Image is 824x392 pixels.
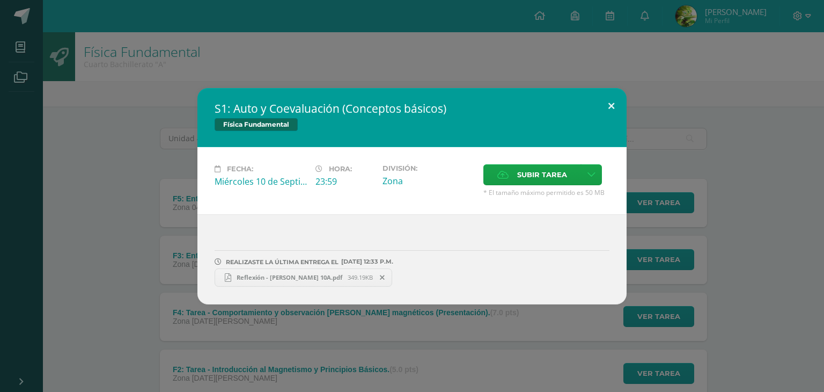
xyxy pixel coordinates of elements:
span: [DATE] 12:33 P.M. [339,262,393,262]
span: 349.19KB [348,273,373,281]
span: * El tamaño máximo permitido es 50 MB [483,188,609,197]
span: Fecha: [227,165,253,173]
div: Zona [382,175,475,187]
div: Miércoles 10 de Septiembre [215,176,307,187]
button: Close (Esc) [596,88,627,125]
label: División: [382,164,475,172]
span: Subir tarea [517,165,567,185]
span: Hora: [329,165,352,173]
a: Reflexión - [PERSON_NAME] 10A.pdf 349.19KB [215,268,392,287]
span: Física Fundamental [215,118,298,131]
span: Reflexión - [PERSON_NAME] 10A.pdf [231,273,348,281]
span: Remover entrega [373,272,392,284]
div: 23:59 [315,176,374,187]
span: REALIZASTE LA ÚLTIMA ENTREGA EL [226,258,339,266]
h2: S1: Auto y Coevaluación (Conceptos básicos) [215,101,609,116]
